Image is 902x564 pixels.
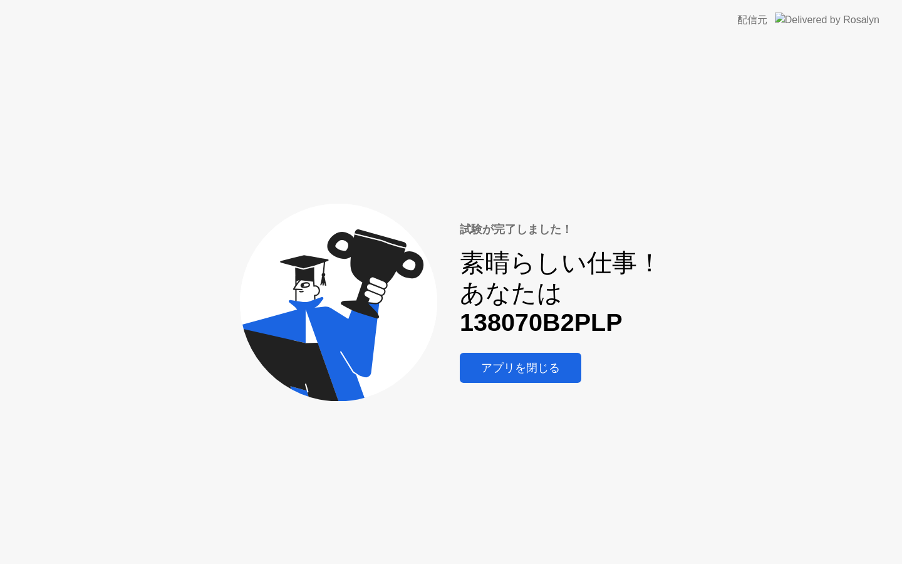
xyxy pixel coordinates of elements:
[460,353,581,383] button: アプリを閉じる
[775,13,879,27] img: Delivered by Rosalyn
[737,13,767,28] div: 配信元
[464,360,578,375] div: アプリを閉じる
[460,248,662,338] div: 素晴らしい仕事！ あなたは
[460,308,623,336] b: 138070B2PLP
[460,221,662,238] div: 試験が完了しました！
